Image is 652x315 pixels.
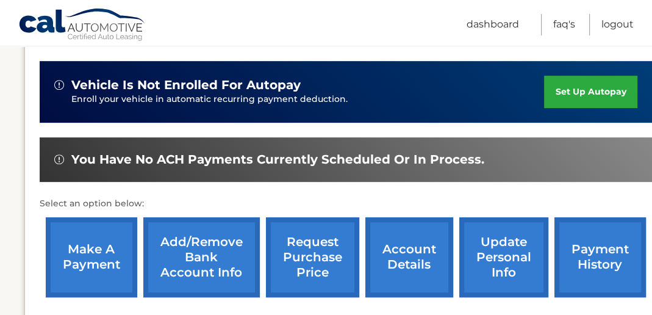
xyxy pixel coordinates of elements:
a: set up autopay [544,76,637,108]
img: alert-white.svg [54,80,64,90]
a: FAQ's [553,14,575,35]
a: update personal info [459,217,548,297]
a: Cal Automotive [18,8,146,43]
span: You have no ACH payments currently scheduled or in process. [71,152,484,167]
p: Select an option below: [40,197,652,211]
a: request purchase price [266,217,359,297]
a: Add/Remove bank account info [143,217,260,297]
span: vehicle is not enrolled for autopay [71,78,301,93]
a: payment history [554,217,646,297]
p: Enroll your vehicle in automatic recurring payment deduction. [71,93,545,106]
a: Dashboard [467,14,519,35]
img: alert-white.svg [54,154,64,164]
a: account details [365,217,453,297]
a: make a payment [46,217,137,297]
a: Logout [601,14,634,35]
